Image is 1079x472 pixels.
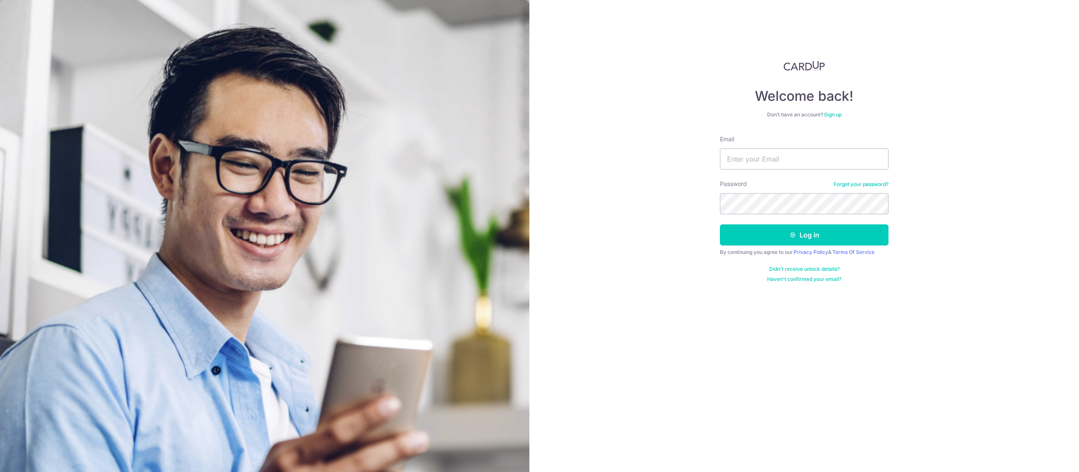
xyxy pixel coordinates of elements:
[720,249,888,256] div: By continuing you agree to our &
[720,111,888,118] div: Don’t have an account?
[720,224,888,245] button: Log in
[720,180,747,188] label: Password
[824,111,842,118] a: Sign up
[769,266,840,272] a: Didn't receive unlock details?
[834,181,888,188] a: Forgot your password?
[784,61,825,71] img: CardUp Logo
[767,276,841,283] a: Haven't confirmed your email?
[720,135,734,143] label: Email
[832,249,875,255] a: Terms Of Service
[720,148,888,170] input: Enter your Email
[720,88,888,105] h4: Welcome back!
[794,249,828,255] a: Privacy Policy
